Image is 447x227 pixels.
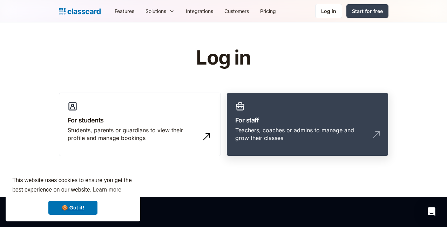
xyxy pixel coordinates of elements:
a: Customers [219,3,255,19]
div: Start for free [352,7,383,15]
h3: For students [68,115,212,125]
div: Solutions [145,7,166,15]
div: Students, parents or guardians to view their profile and manage bookings [68,126,198,142]
a: For staffTeachers, coaches or admins to manage and grow their classes [226,93,388,156]
div: cookieconsent [6,169,140,221]
a: Log in [315,4,342,18]
a: For studentsStudents, parents or guardians to view their profile and manage bookings [59,93,221,156]
a: learn more about cookies [92,185,122,195]
div: Log in [321,7,336,15]
a: Integrations [180,3,219,19]
a: Pricing [255,3,282,19]
div: Open Intercom Messenger [423,203,440,220]
a: home [59,6,101,16]
h1: Log in [112,47,335,69]
div: Solutions [140,3,180,19]
a: dismiss cookie message [48,201,97,215]
div: Teachers, coaches or admins to manage and grow their classes [235,126,366,142]
span: This website uses cookies to ensure you get the best experience on our website. [12,176,134,195]
a: Start for free [346,4,388,18]
h3: For staff [235,115,380,125]
a: Features [109,3,140,19]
